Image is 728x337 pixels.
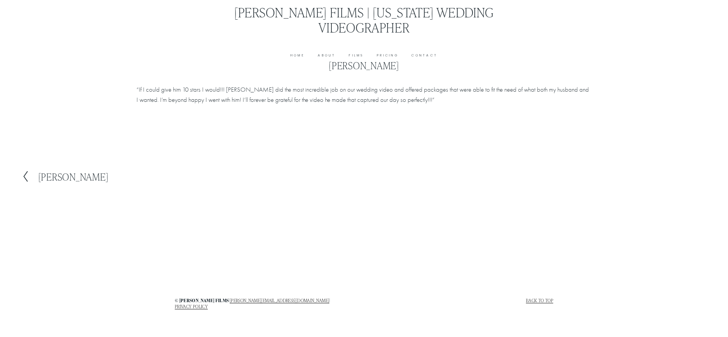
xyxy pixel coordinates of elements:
a: Home [290,53,305,59]
a: Back to top [526,298,553,303]
a: Films [349,53,364,59]
a: [PERSON_NAME][EMAIL_ADDRESS][DOMAIN_NAME] [230,298,329,303]
a: [PERSON_NAME] [22,170,109,183]
h1: [PERSON_NAME] [136,60,591,72]
h4: | | [175,298,362,309]
a: Contact [411,53,438,59]
a: Pricing [377,53,399,59]
a: [PERSON_NAME] Films | [US_STATE] Wedding Videographer [234,3,494,36]
a: About [318,53,336,59]
a: PRIVACY POLICY [175,304,208,309]
p: “If I could give him 10 stars I would!!! [PERSON_NAME] did the most incredible job on our wedding... [136,84,591,105]
h2: [PERSON_NAME] [38,172,109,182]
strong: © [PERSON_NAME] films [175,297,229,304]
